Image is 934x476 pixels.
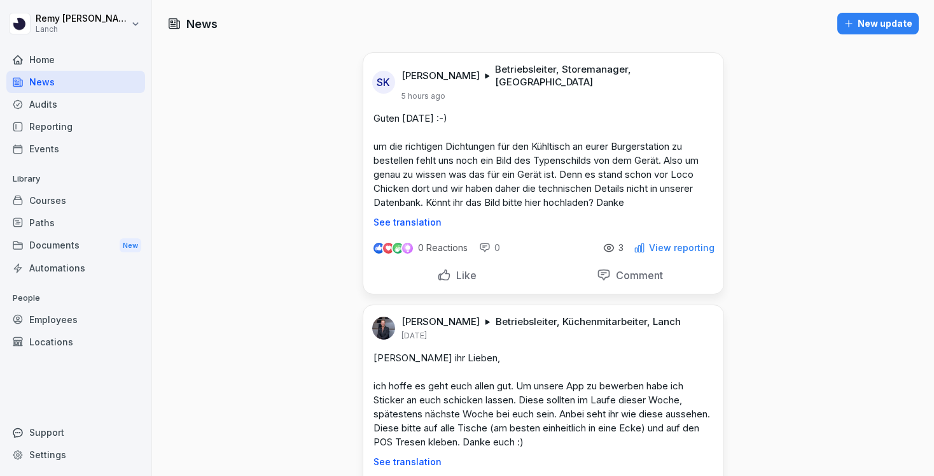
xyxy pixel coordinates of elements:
[611,269,663,282] p: Comment
[844,17,912,31] div: New update
[6,444,145,466] a: Settings
[496,315,681,328] p: Betriebsleiter, Küchenmitarbeiter, Lanch
[6,93,145,115] a: Audits
[401,91,445,101] p: 5 hours ago
[373,217,713,227] p: See translation
[6,169,145,189] p: Library
[6,48,145,71] a: Home
[837,13,919,34] button: New update
[451,269,477,282] p: Like
[6,421,145,444] div: Support
[384,243,393,253] img: love
[6,234,145,257] a: DocumentsNew
[401,69,480,82] p: [PERSON_NAME]
[6,115,145,138] a: Reporting
[6,331,145,353] a: Locations
[373,112,713,210] p: Guten [DATE] :-) um die richtigen Dichtungen für den Kühltisch an eurer Burgerstation zu bestelle...
[402,242,413,254] img: inspiring
[6,138,145,160] a: Events
[36,13,129,24] p: Remy [PERSON_NAME]
[393,243,403,254] img: celebrate
[6,288,145,308] p: People
[373,351,713,449] p: [PERSON_NAME] ihr Lieben, ich hoffe es geht euch allen gut. Um unsere App zu bewerben habe ich St...
[649,243,714,253] p: View reporting
[373,457,713,467] p: See translation
[6,71,145,93] a: News
[479,242,500,254] div: 0
[372,317,395,340] img: gfrdeep66o3yxsw3jdyhfsxu.png
[418,243,468,253] p: 0 Reactions
[6,212,145,234] a: Paths
[120,238,141,253] div: New
[6,308,145,331] a: Employees
[618,243,624,253] p: 3
[186,15,218,32] h1: News
[401,331,427,341] p: [DATE]
[373,243,384,253] img: like
[372,71,395,94] div: SK
[6,257,145,279] a: Automations
[36,25,129,34] p: Lanch
[401,315,480,328] p: [PERSON_NAME]
[495,63,708,89] p: Betriebsleiter, Storemanager, [GEOGRAPHIC_DATA]
[6,234,145,257] div: Documents
[6,189,145,212] a: Courses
